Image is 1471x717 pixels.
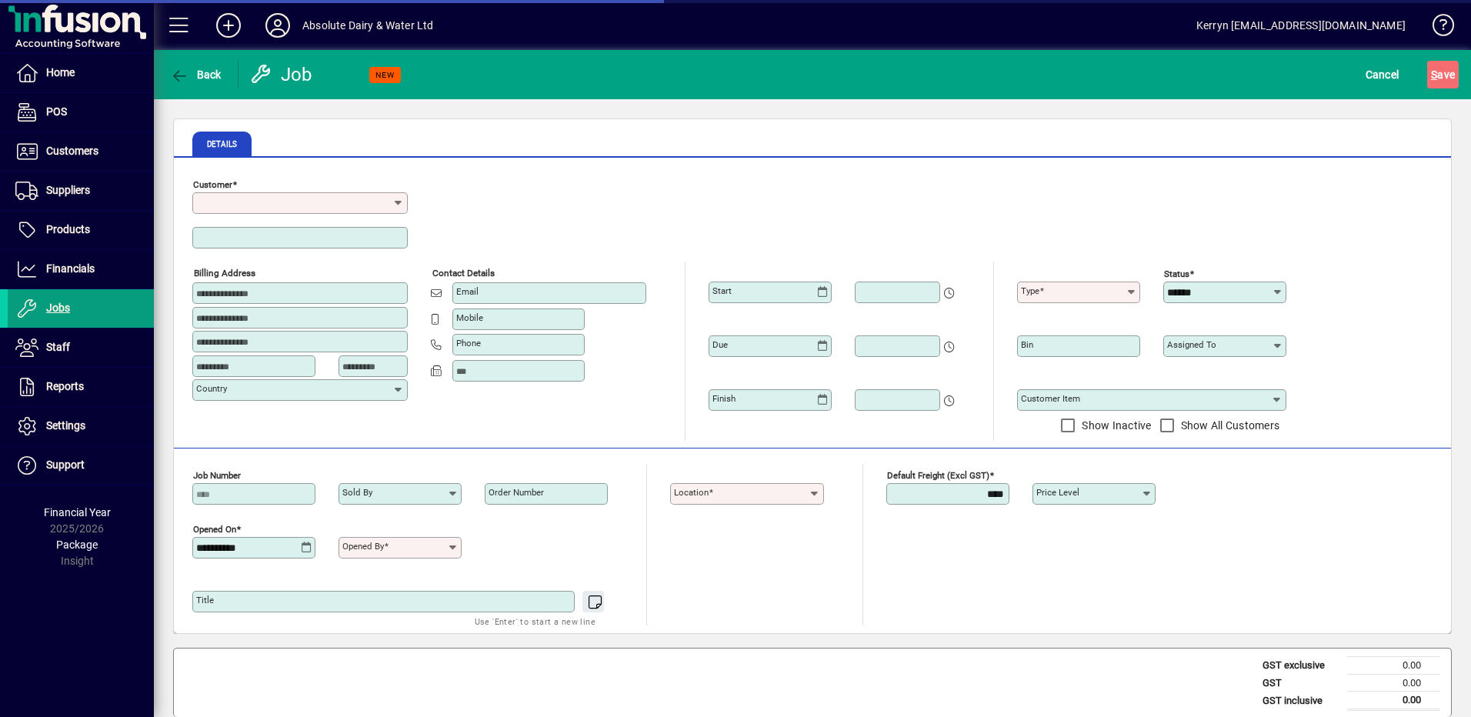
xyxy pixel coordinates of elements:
mat-label: Customer Item [1021,393,1080,404]
a: Suppliers [8,172,154,210]
mat-label: Default Freight (excl GST) [887,470,989,481]
a: Support [8,446,154,485]
span: Reports [46,380,84,392]
span: Cancel [1366,62,1399,87]
mat-label: Bin [1021,339,1033,350]
mat-label: Start [712,285,732,296]
mat-label: Order number [489,487,544,498]
button: Add [204,12,253,39]
a: Customers [8,132,154,171]
mat-label: Due [712,339,728,350]
a: Settings [8,407,154,445]
span: Products [46,223,90,235]
mat-label: Job number [193,470,241,481]
span: Package [56,539,98,551]
td: GST exclusive [1255,657,1347,675]
span: ave [1431,62,1455,87]
span: Suppliers [46,184,90,196]
td: 0.00 [1347,657,1439,675]
mat-label: Sold by [342,487,372,498]
td: GST [1255,674,1347,692]
td: GST inclusive [1255,692,1347,710]
span: POS [46,105,67,118]
mat-label: Email [456,286,479,297]
mat-label: Status [1164,268,1189,279]
button: Profile [253,12,302,39]
a: Staff [8,328,154,367]
mat-label: Mobile [456,312,483,323]
mat-label: Type [1021,285,1039,296]
mat-label: Finish [712,393,735,404]
span: Support [46,459,85,471]
span: Staff [46,341,70,353]
div: Job [250,62,315,87]
label: Show All Customers [1178,418,1280,433]
label: Show Inactive [1079,418,1151,433]
span: Back [170,68,222,81]
td: 0.00 [1347,674,1439,692]
mat-label: Price Level [1036,487,1079,498]
span: Home [46,66,75,78]
mat-label: Location [674,487,709,498]
mat-label: Assigned to [1167,339,1216,350]
a: Reports [8,368,154,406]
mat-label: Phone [456,338,481,348]
span: Financials [46,262,95,275]
a: Home [8,54,154,92]
mat-label: Opened by [342,541,384,552]
span: S [1431,68,1437,81]
span: NEW [375,70,395,80]
mat-hint: Use 'Enter' to start a new line [475,612,595,630]
mat-label: Customer [193,179,232,190]
div: Kerryn [EMAIL_ADDRESS][DOMAIN_NAME] [1196,13,1406,38]
td: 0.00 [1347,692,1439,710]
a: POS [8,93,154,132]
button: Save [1427,61,1459,88]
div: Absolute Dairy & Water Ltd [302,13,434,38]
span: Financial Year [44,506,111,519]
span: Customers [46,145,98,157]
mat-label: Country [196,383,227,394]
span: Settings [46,419,85,432]
span: Details [207,141,237,148]
a: Financials [8,250,154,288]
span: Jobs [46,302,70,314]
a: Products [8,211,154,249]
app-page-header-button: Back [154,61,238,88]
mat-label: Title [196,595,214,605]
mat-label: Opened On [193,524,236,535]
button: Cancel [1362,61,1403,88]
button: Back [166,61,225,88]
a: Knowledge Base [1421,3,1452,53]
